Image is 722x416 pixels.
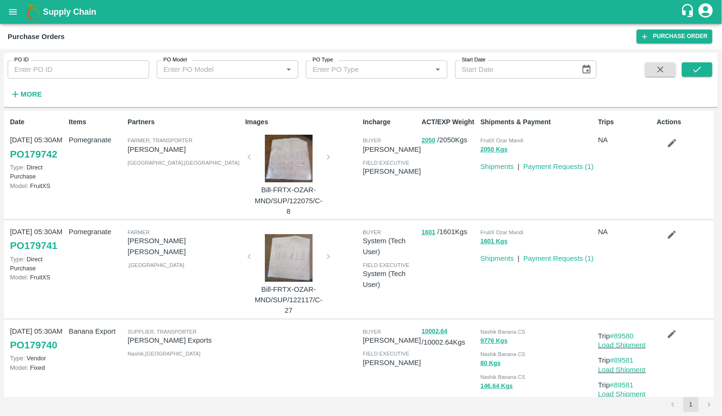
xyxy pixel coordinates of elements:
strong: More [20,90,42,98]
p: Direct Purchase [10,163,65,181]
input: Enter PO ID [8,60,149,79]
span: Farmer [128,229,150,235]
label: Start Date [462,56,486,64]
a: Purchase Order [637,30,712,43]
p: Trip [598,355,653,366]
a: #89580 [610,332,634,340]
span: Type: [10,164,25,171]
a: PO179741 [10,237,57,254]
button: 146.64 Kgs [480,381,513,392]
button: Choose date [578,60,596,79]
span: [GEOGRAPHIC_DATA] , [GEOGRAPHIC_DATA] [128,160,240,166]
a: Shipments [480,163,514,170]
span: Nashik Banana CS [480,329,525,335]
div: customer-support [681,3,697,20]
span: Farmer, Transporter [128,138,193,143]
p: Bill-FRTX-OZAR-MND/SUP/122117/C-27 [253,284,325,316]
img: logo [24,2,43,21]
button: 9776 Kgs [480,336,508,347]
input: Start Date [455,60,574,79]
p: [DATE] 05:30AM [10,227,65,237]
p: System (Tech User) [363,268,417,290]
a: #89581 [610,357,634,364]
p: Banana Export [69,326,123,337]
a: Payment Requests (1) [523,255,594,262]
span: Nashik Banana CS [480,351,525,357]
p: Date [10,117,65,127]
p: Fixed [10,363,65,372]
p: Bill-FRTX-OZAR-MND/SUP/122075/C-8 [253,185,325,217]
p: [PERSON_NAME] [363,357,421,368]
span: buyer [363,329,381,335]
span: Model: [10,182,28,189]
input: Enter PO Type [309,63,429,76]
b: Supply Chain [43,7,96,17]
span: Model: [10,364,28,371]
button: 10002.64 [422,326,447,337]
span: buyer [363,138,381,143]
div: account of current user [697,2,714,22]
p: NA [598,135,653,145]
p: FruitXS [10,181,65,190]
p: Partners [128,117,242,127]
p: System (Tech User) [363,236,417,257]
div: | [514,158,519,172]
p: [PERSON_NAME] [363,166,421,177]
label: PO Type [313,56,333,64]
label: PO ID [14,56,29,64]
p: Trips [598,117,653,127]
span: field executive [363,160,409,166]
div: | [514,249,519,264]
div: Purchase Orders [8,30,65,43]
p: Pomegranate [69,135,123,145]
button: More [8,86,44,102]
a: Shipments [480,255,514,262]
button: 1601 Kgs [480,236,508,247]
p: [DATE] 05:30AM [10,135,65,145]
span: buyer [363,229,381,235]
p: FruitXS [10,273,65,282]
p: [PERSON_NAME] [363,144,421,155]
button: page 1 [683,397,699,412]
button: 80 Kgs [480,358,501,369]
button: 2050 Kgs [480,144,508,155]
span: Type: [10,355,25,362]
span: Model: [10,274,28,281]
p: Trip [598,380,653,390]
span: Nashik , [GEOGRAPHIC_DATA] [128,351,201,357]
div: | [514,394,519,408]
p: / 10002.64 Kgs [422,326,477,348]
p: [PERSON_NAME] [PERSON_NAME] [128,236,242,257]
p: Images [245,117,359,127]
p: Pomegranate [69,227,123,237]
p: [DATE] 05:30AM [10,326,65,337]
button: Open [283,63,295,76]
a: #89581 [610,381,634,389]
nav: pagination navigation [664,397,718,412]
span: Supplier, Transporter [128,329,197,335]
input: Enter PO Model [160,63,280,76]
a: Supply Chain [43,5,681,19]
p: Incharge [363,117,417,127]
p: / 2050 Kgs [422,135,477,146]
a: Load Shipment [598,341,646,349]
p: NA [598,227,653,237]
span: FruitX Ozar Mandi [480,138,523,143]
span: field executive [363,262,409,268]
a: PO179740 [10,337,57,354]
p: Actions [657,117,712,127]
span: Nashik Banana CS [480,374,525,380]
p: / 1601 Kgs [422,227,477,238]
button: open drawer [2,1,24,23]
p: ACT/EXP Weight [422,117,477,127]
button: 2050 [422,135,436,146]
label: PO Model [163,56,187,64]
p: [PERSON_NAME] Exports [128,335,242,346]
span: , [GEOGRAPHIC_DATA] [128,262,184,268]
button: 1601 [422,227,436,238]
p: Vendor [10,354,65,363]
p: Items [69,117,123,127]
p: [PERSON_NAME] [363,335,421,346]
a: PO179742 [10,146,57,163]
span: field executive [363,351,409,357]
